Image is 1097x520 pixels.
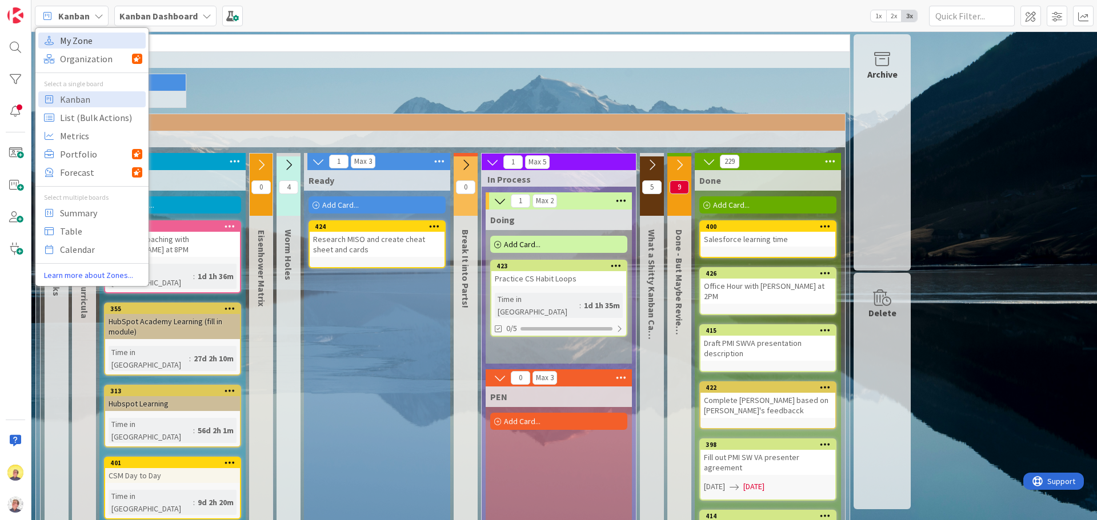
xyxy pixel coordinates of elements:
div: 426Office Hour with [PERSON_NAME] at 2PM [700,268,835,304]
div: 425 [105,221,240,232]
div: 398 [700,440,835,450]
span: Forecast [60,164,132,181]
div: 355HubSpot Academy Learning (fill in module) [105,304,240,339]
span: 1 [329,155,349,168]
div: 424Research MISO and create cheat sheet and cards [310,221,445,257]
a: Learn more about Zones... [35,269,149,281]
span: PEN [490,391,507,402]
a: Calendar [38,241,146,257]
div: Select multiple boards [35,192,149,203]
div: Practice CS Habit Loops [491,271,626,286]
a: 355HubSpot Academy Learning (fill in module)Time in [GEOGRAPHIC_DATA]:27d 2h 10m [104,303,241,376]
a: Summary [38,205,146,221]
span: Add Card... [322,200,359,210]
div: 426 [700,268,835,279]
div: Salesforce learning time [700,232,835,247]
a: 313Hubspot LearningTime in [GEOGRAPHIC_DATA]:56d 2h 1m [104,385,241,448]
span: Support [24,2,52,15]
div: CSM Day to Day [105,468,240,483]
span: Break It into Parts! [460,229,471,308]
span: Customer Success and... [42,55,835,66]
div: Max 3 [354,159,372,164]
span: Metrics [60,127,142,144]
div: 313 [110,387,240,395]
span: Done [699,175,721,186]
div: Archive [867,67,898,81]
span: 5 [642,180,662,194]
span: Eisenhower Matrix [256,230,267,307]
div: Delete [868,306,896,320]
span: [DATE] [743,481,764,493]
div: Max 3 [536,375,554,381]
span: Kanban [58,9,90,23]
div: 313 [105,386,240,396]
div: 424 [315,223,445,231]
div: Fill out PMI SW VA presenter agreement [700,450,835,475]
span: 1 [511,194,530,208]
span: 0 [511,371,530,385]
a: 423Practice CS Habit LoopsTime in [GEOGRAPHIC_DATA]:1d 1h 35m0/5 [490,260,627,337]
a: 424Research MISO and create cheat sheet and cards [309,220,446,268]
b: Kanban Dashboard [119,10,198,22]
div: 425 [110,223,240,231]
div: 1d 1h 36m [195,270,237,283]
div: HubSpot Academy Learning (fill in module) [105,314,240,339]
a: 400Salesforce learning time [699,220,836,258]
span: Calendar [60,241,142,258]
div: Research MISO and create cheat sheet and cards [310,232,445,257]
a: 425Interview coaching with [PERSON_NAME] at 8PMTime in [GEOGRAPHIC_DATA]:1d 1h 36m [104,220,241,293]
div: Time in [GEOGRAPHIC_DATA] [109,418,193,443]
div: 426 [706,269,835,277]
div: 414 [706,512,835,520]
a: Kanban [38,91,146,107]
a: List (Bulk Actions) [38,110,146,126]
div: 422 [700,382,835,393]
div: 1d 1h 35m [581,299,623,312]
span: Table [60,223,142,240]
span: Organization [60,50,132,67]
div: Time in [GEOGRAPHIC_DATA] [109,346,189,371]
div: Office Hour with [PERSON_NAME] at 2PM [700,279,835,304]
span: : [193,496,195,509]
span: My Zone [60,32,142,49]
span: Add Card... [713,200,750,210]
div: Complete [PERSON_NAME] based on [PERSON_NAME]'s feedbacck [700,393,835,418]
a: Portfolio [38,146,146,162]
a: Table [38,223,146,239]
div: Interview coaching with [PERSON_NAME] at 8PM [105,232,240,257]
span: : [193,424,195,437]
span: 2x [886,10,902,22]
span: In Process [487,174,622,185]
span: 9 [670,180,689,194]
span: Add Card... [504,416,541,426]
span: 0 [456,180,475,194]
div: Select a single board [35,79,149,89]
div: 313Hubspot Learning [105,386,240,411]
div: 423 [497,262,626,270]
div: 400Salesforce learning time [700,221,835,247]
span: : [579,299,581,312]
img: JW [7,465,23,481]
span: Worm Holes [283,229,294,280]
div: 401 [110,459,240,467]
div: Draft PMI SWVA presentation description [700,336,835,361]
img: Visit kanbanzone.com [7,7,23,23]
div: 415Draft PMI SWVA presentation description [700,325,835,361]
div: Max 2 [536,198,554,204]
span: 1 [503,155,523,169]
div: 355 [105,304,240,314]
input: Quick Filter... [929,6,1015,26]
div: 400 [706,223,835,231]
span: 0 [251,180,271,194]
div: 9d 2h 20m [195,496,237,509]
span: 3x [902,10,917,22]
div: 423Practice CS Habit Loops [491,261,626,286]
span: 1x [871,10,886,22]
a: Organization [38,51,146,67]
div: Time in [GEOGRAPHIC_DATA] [109,264,193,289]
span: Ready [309,175,334,186]
span: Supporting Activities [46,134,831,146]
a: 415Draft PMI SWVA presentation description [699,324,836,372]
div: Max 5 [529,159,546,165]
div: 422 [706,384,835,392]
